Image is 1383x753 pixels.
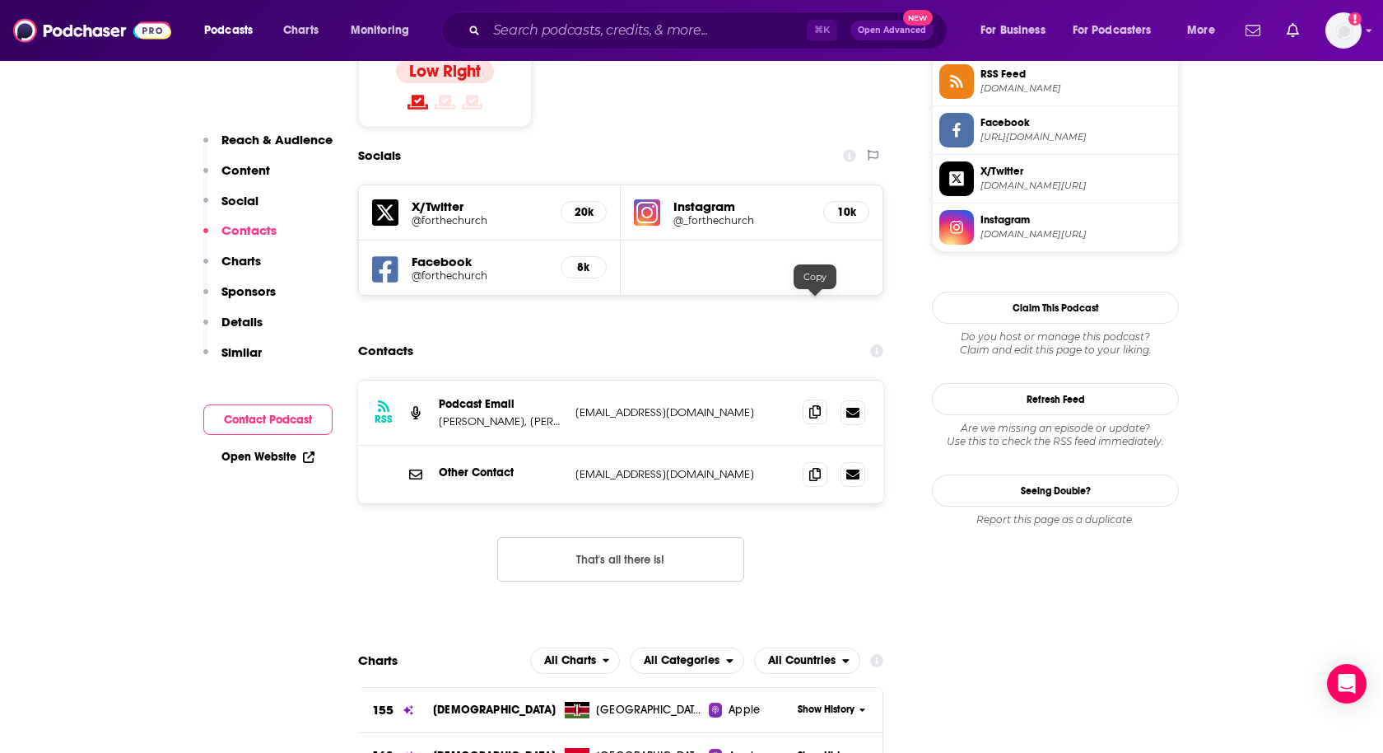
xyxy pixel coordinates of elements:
a: @_forthechurch [673,214,810,227]
a: [DEMOGRAPHIC_DATA] [433,703,556,717]
p: Social [221,193,258,208]
span: All Charts [544,655,596,666]
a: RSS Feed[DOMAIN_NAME] [939,64,1171,99]
span: Podcasts [204,19,253,42]
span: New [903,10,933,26]
span: X/Twitter [980,164,1171,179]
span: More [1187,19,1215,42]
span: Charts [283,19,319,42]
button: Reach & Audience [203,132,333,162]
button: Claim This Podcast [932,292,1179,324]
p: [EMAIL_ADDRESS][DOMAIN_NAME] [575,405,789,419]
h2: Contacts [358,335,413,367]
button: Similar [203,344,262,375]
button: open menu [630,648,744,674]
h2: Socials [358,140,401,171]
a: Open Website [221,450,314,464]
span: RSS Feed [980,67,1171,82]
span: All Categories [644,655,719,666]
span: feedpress.me [980,82,1171,95]
div: Report this page as a duplicate. [932,513,1179,526]
h5: 20k [575,205,593,219]
h2: Countries [754,648,860,674]
span: Apple [729,702,760,718]
span: Instagram [980,213,1171,227]
a: Show notifications dropdown [1239,16,1267,44]
h4: Low Right [409,61,481,82]
span: Do you host or manage this podcast? [932,330,1179,344]
a: Facebook[URL][DOMAIN_NAME] [939,113,1171,147]
button: Details [203,314,263,344]
a: Seeing Double? [932,475,1179,507]
p: Other Contact [439,465,562,479]
a: 155 [358,688,433,733]
p: Reach & Audience [221,132,333,147]
button: open menu [754,648,860,674]
a: Podchaser - Follow, Share and Rate Podcasts [13,15,171,46]
button: open menu [1062,17,1176,44]
div: Are we missing an episode or update? Use this to check the RSS feed immediately. [932,422,1179,448]
h2: Categories [630,648,744,674]
button: Open AdvancedNew [850,21,934,40]
div: Claim and edit this page to your liking. [932,330,1179,357]
span: Kenya [596,702,703,718]
span: https://www.facebook.com/forthechurch [980,131,1171,143]
h5: X/Twitter [412,199,547,214]
span: For Business [980,19,1045,42]
span: Open Advanced [858,26,926,35]
p: Podcast Email [439,397,562,411]
h5: 8k [575,260,593,274]
p: Contacts [221,222,277,238]
h3: RSS [375,413,393,426]
div: Copy [794,264,836,289]
p: Sponsors [221,283,276,299]
h5: Facebook [412,254,547,269]
button: open menu [339,17,431,44]
button: open menu [969,17,1066,44]
button: Refresh Feed [932,383,1179,415]
span: Show History [798,703,854,717]
p: [EMAIL_ADDRESS][DOMAIN_NAME] [575,467,789,481]
h5: 10k [837,205,855,219]
h2: Charts [358,652,398,668]
p: Charts [221,253,261,269]
a: @forthechurch [412,269,547,282]
button: Contact Podcast [203,405,333,435]
h3: 155 [372,701,393,720]
button: Charts [203,253,261,283]
span: ⌘ K [807,20,837,41]
svg: Add a profile image [1348,12,1362,26]
button: Contacts [203,222,277,253]
span: For Podcasters [1073,19,1152,42]
button: Social [203,193,258,223]
a: Charts [272,17,328,44]
h5: Instagram [673,199,810,214]
span: Monitoring [351,19,409,42]
h2: Platforms [530,648,621,674]
button: Show profile menu [1325,12,1362,49]
span: Facebook [980,115,1171,130]
a: Show notifications dropdown [1280,16,1306,44]
img: User Profile [1325,12,1362,49]
span: twitter.com/forthechurch [980,180,1171,192]
div: Search podcasts, credits, & more... [457,12,963,49]
p: Content [221,162,270,178]
span: Logged in as heidi.egloff [1325,12,1362,49]
button: Nothing here. [497,537,744,582]
button: Show History [792,703,871,717]
button: Sponsors [203,283,276,314]
p: Similar [221,344,262,360]
p: Details [221,314,263,330]
span: instagram.com/_forthechurch [980,228,1171,241]
h5: @forthechurch [412,214,547,227]
button: open menu [193,17,274,44]
div: Open Intercom Messenger [1327,664,1367,704]
a: Instagram[DOMAIN_NAME][URL] [939,210,1171,245]
a: X/Twitter[DOMAIN_NAME][URL] [939,161,1171,196]
input: Search podcasts, credits, & more... [487,17,807,44]
button: open menu [1176,17,1236,44]
span: All Countries [768,655,836,666]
